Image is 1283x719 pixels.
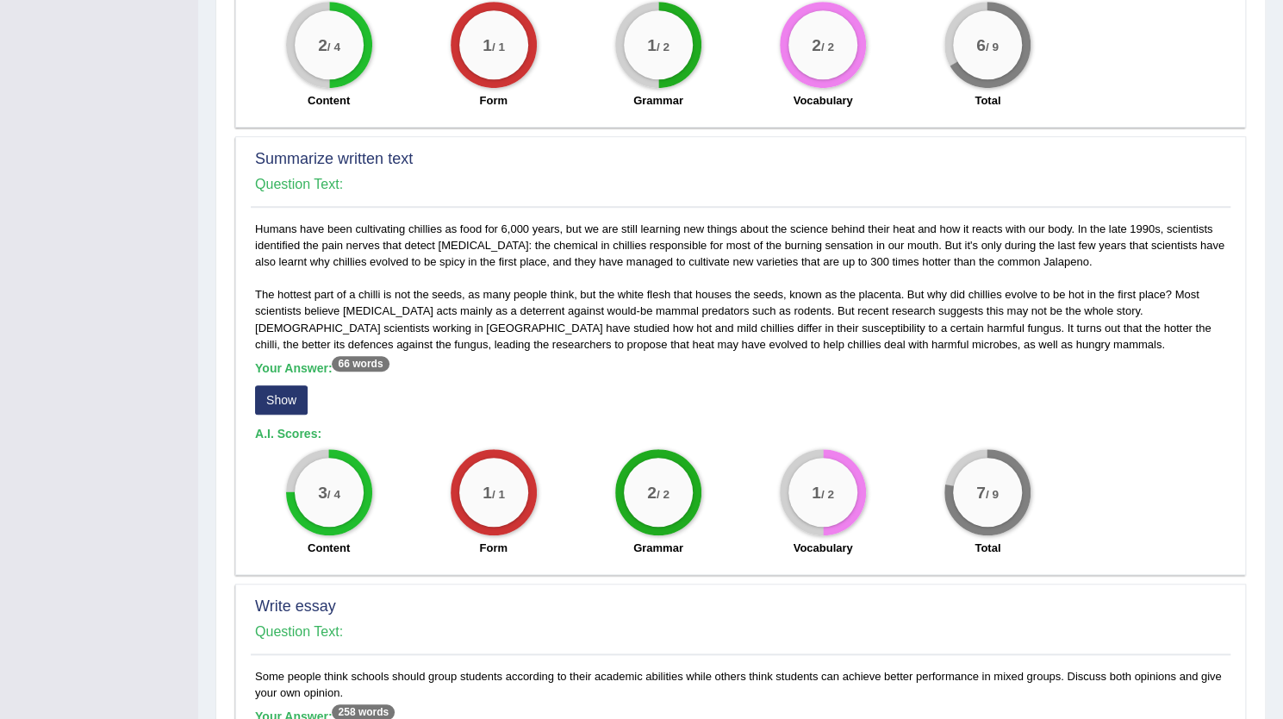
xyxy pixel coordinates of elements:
label: Vocabulary [793,92,852,109]
h4: Question Text: [255,177,1226,192]
small: / 9 [986,41,999,53]
big: 1 [647,35,657,54]
small: / 2 [657,488,670,501]
small: / 4 [327,488,339,501]
big: 1 [812,483,821,502]
h4: Question Text: [255,624,1226,640]
button: Show [255,385,308,415]
small: / 2 [657,41,670,53]
big: 3 [318,483,327,502]
small: / 4 [327,41,339,53]
big: 2 [812,35,821,54]
small: / 2 [821,488,834,501]
b: Your Answer: [255,361,389,375]
h2: Write essay [255,598,1226,616]
sup: 66 words [332,356,389,372]
big: 1 [483,35,492,54]
label: Grammar [633,540,683,556]
big: 1 [483,483,492,502]
big: 7 [976,483,986,502]
small: / 9 [986,488,999,501]
big: 6 [976,35,986,54]
label: Grammar [633,92,683,109]
label: Content [308,540,350,556]
h2: Summarize written text [255,151,1226,168]
label: Total [975,540,1000,556]
label: Form [479,540,508,556]
big: 2 [647,483,657,502]
big: 2 [318,35,327,54]
small: / 1 [492,41,505,53]
small: / 1 [492,488,505,501]
b: A.I. Scores: [255,427,321,441]
small: / 2 [821,41,834,53]
label: Vocabulary [793,540,852,556]
div: Humans have been cultivating chillies as food for 6,000 years, but we are still learning new thin... [251,221,1230,566]
label: Form [479,92,508,109]
label: Total [975,92,1000,109]
label: Content [308,92,350,109]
